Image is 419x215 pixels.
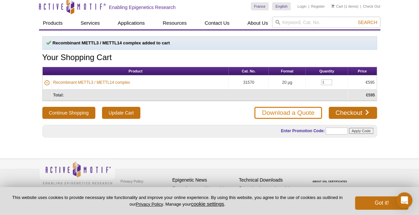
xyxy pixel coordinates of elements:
[331,4,334,8] img: Your Cart
[172,185,236,208] p: Sign up for our monthly newsletter highlighting recent publications in the field of epigenetics.
[297,4,306,9] a: Login
[77,17,104,29] a: Services
[102,107,140,119] input: Update Cart
[306,171,356,185] table: Click to Verify - This site chose Symantec SSL for secure e-commerce and confidential communicati...
[331,2,358,10] li: (1 items)
[39,159,116,186] img: Active Motif,
[229,75,269,90] td: 31570
[319,69,334,73] span: Quantity
[272,2,291,10] a: English
[53,79,130,85] a: Recombinant METTL3 / METTL14 complex
[191,201,224,207] button: cookie settings
[243,17,272,29] a: About Us
[239,177,302,183] h4: Technical Downloads
[363,4,380,9] a: Check Out
[269,75,306,90] td: 20 µg
[311,4,325,9] a: Register
[201,17,233,29] a: Contact Us
[46,40,373,46] p: Recombinant METTL3 / METTL14 complex added to cart
[136,202,163,207] a: Privacy Policy
[349,128,373,134] input: Apply Code
[312,180,347,183] a: ABOUT SSL CERTIFICATES
[251,2,269,10] a: France
[358,69,367,73] span: Price
[355,196,408,210] button: Got it!
[119,186,154,196] a: Terms & Conditions
[53,93,64,97] strong: Total:
[129,69,143,73] span: Product
[348,75,377,90] td: €595
[42,107,95,119] button: Continue Shopping
[239,185,302,202] p: Get our brochures and newsletters, or request them by mail.
[254,107,322,119] a: Download a Quote
[281,69,293,73] span: Format
[114,17,149,29] a: Applications
[358,20,377,25] span: Search
[172,177,236,183] h4: Epigenetic News
[39,17,67,29] a: Products
[356,19,379,25] button: Search
[109,4,176,10] h2: Enabling Epigenetics Research
[272,17,380,28] input: Keyword, Cat. No.
[329,107,377,119] a: Checkout
[280,129,325,133] label: Enter Promotion Code:
[308,2,309,10] li: |
[360,2,361,10] li: |
[159,17,191,29] a: Resources
[331,4,343,9] a: Cart
[396,192,412,208] div: Open Intercom Messenger
[366,93,375,97] strong: €595
[11,195,344,207] p: This website uses cookies to provide necessary site functionality and improve your online experie...
[242,69,256,73] span: Cat. No.
[42,53,377,63] h1: Your Shopping Cart
[119,176,145,186] a: Privacy Policy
